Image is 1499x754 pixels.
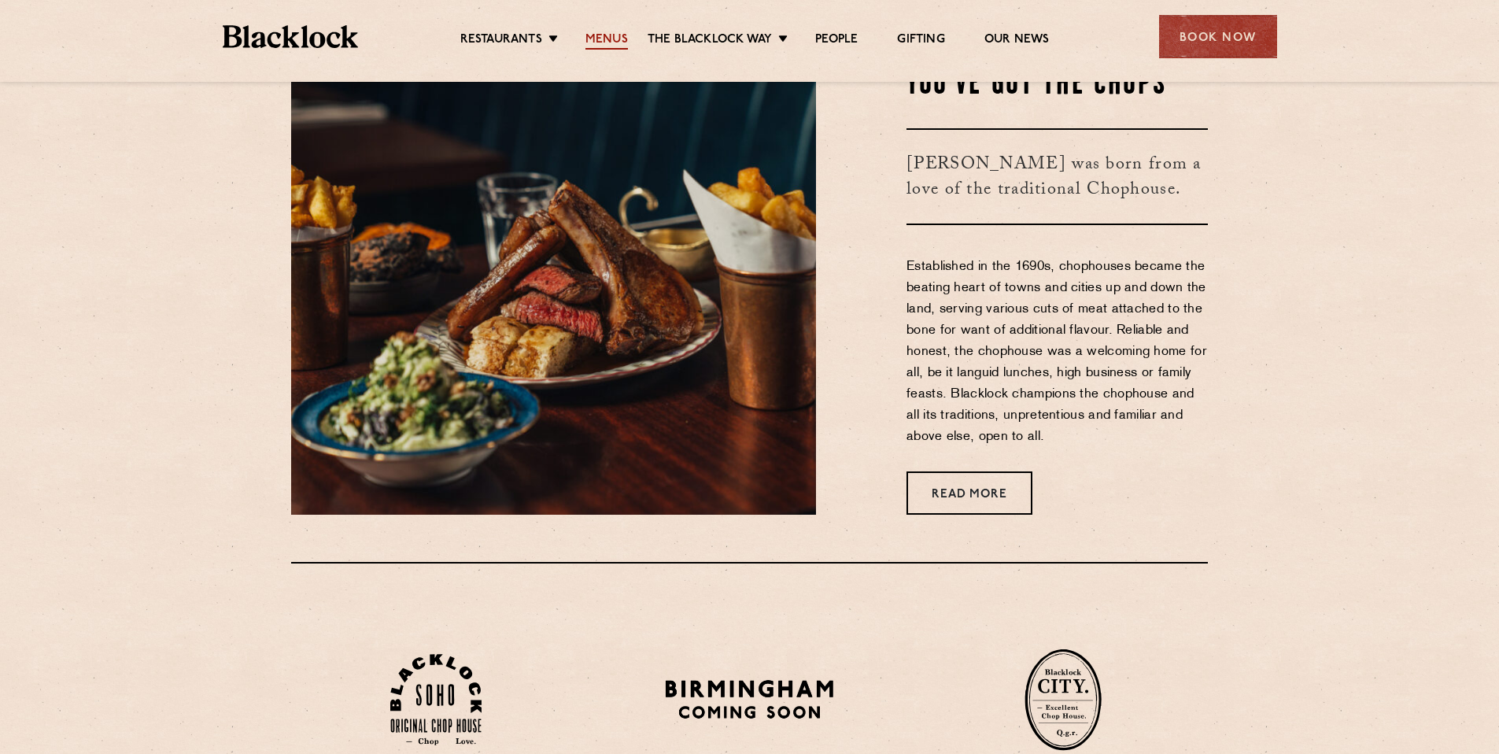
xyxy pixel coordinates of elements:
h3: [PERSON_NAME] was born from a love of the traditional Chophouse. [906,128,1208,225]
a: Our News [984,32,1050,50]
div: Book Now [1159,15,1277,58]
img: BL_Textured_Logo-footer-cropped.svg [223,25,359,48]
p: Established in the 1690s, chophouses became the beating heart of towns and cities up and down the... [906,257,1208,448]
a: The Blacklock Way [648,32,772,50]
img: City-stamp-default.svg [1025,649,1102,751]
a: People [815,32,858,50]
a: Menus [585,32,628,50]
a: Read More [906,471,1032,515]
img: BIRMINGHAM-P22_-e1747915156957.png [663,675,836,724]
h2: You've Got The Chops [906,65,1208,105]
a: Restaurants [460,32,542,50]
a: Gifting [897,32,944,50]
img: Soho-stamp-default.svg [390,654,482,746]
